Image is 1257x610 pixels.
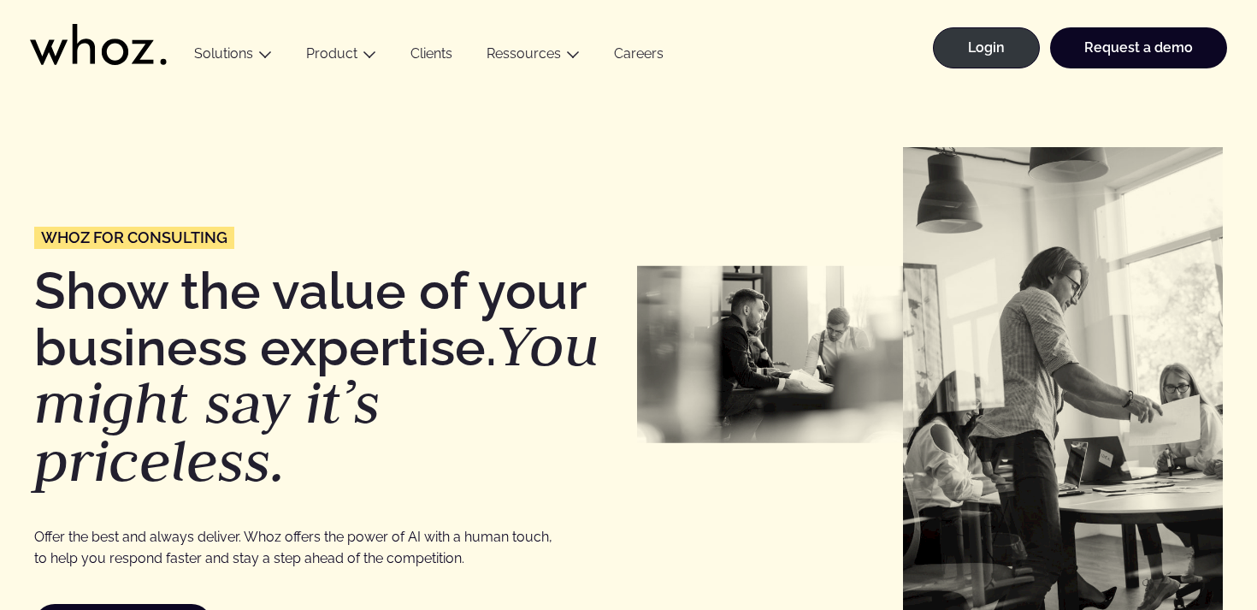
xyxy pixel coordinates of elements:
[306,45,357,62] a: Product
[34,265,620,490] h1: Show the value of your business expertise.
[597,45,681,68] a: Careers
[289,45,393,68] button: Product
[41,230,227,246] span: Whoz for Consulting
[1050,27,1227,68] a: Request a demo
[487,45,561,62] a: Ressources
[469,45,597,68] button: Ressources
[933,27,1040,68] a: Login
[177,45,289,68] button: Solutions
[34,307,599,498] em: You might say it’s priceless.
[34,526,562,570] p: Offer the best and always deliver. Whoz offers the power of AI with a human touch, to help you re...
[393,45,469,68] a: Clients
